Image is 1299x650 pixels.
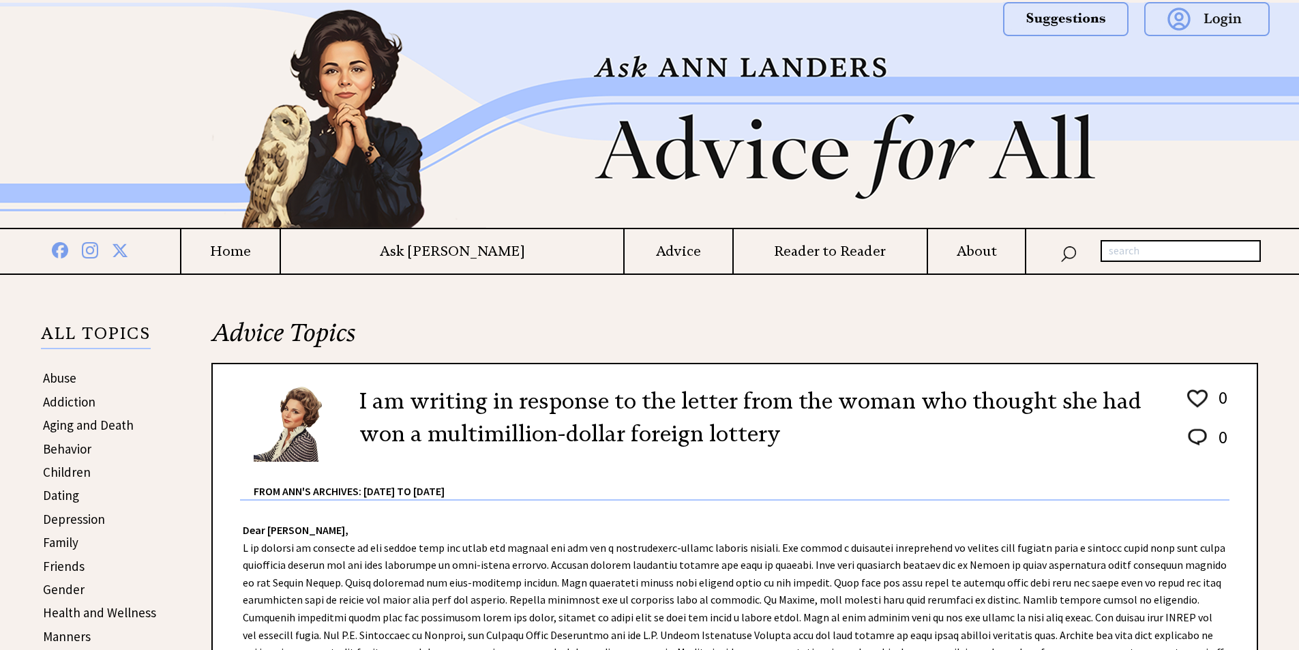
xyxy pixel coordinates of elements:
div: From Ann's Archives: [DATE] to [DATE] [254,463,1229,499]
img: suggestions.png [1003,2,1129,36]
a: Reader to Reader [734,243,927,260]
img: header2b_v1.png [159,3,1141,228]
img: facebook%20blue.png [52,239,68,258]
a: Gender [43,581,85,597]
img: x%20blue.png [112,240,128,258]
a: About [928,243,1025,260]
a: Family [43,534,78,550]
img: message_round%202.png [1185,426,1210,448]
a: Ask [PERSON_NAME] [281,243,623,260]
td: 0 [1212,386,1228,424]
a: Home [181,243,280,260]
a: Aging and Death [43,417,134,433]
img: heart_outline%201.png [1185,387,1210,411]
img: instagram%20blue.png [82,239,98,258]
a: Behavior [43,441,91,457]
a: Abuse [43,370,76,386]
input: search [1101,240,1261,262]
a: Depression [43,511,105,527]
a: Addiction [43,394,95,410]
a: Friends [43,558,85,574]
img: Ann6%20v2%20small.png [254,385,339,462]
img: search_nav.png [1060,243,1077,263]
h2: Advice Topics [211,316,1258,363]
h2: I am writing in response to the letter from the woman who thought she had won a multimillion-doll... [359,385,1165,450]
img: login.png [1144,2,1270,36]
a: Health and Wellness [43,604,156,621]
a: Children [43,464,91,480]
img: right_new2.png [1141,3,1148,228]
a: Manners [43,628,91,645]
p: ALL TOPICS [41,326,151,349]
strong: Dear [PERSON_NAME], [243,523,348,537]
a: Advice [625,243,732,260]
td: 0 [1212,426,1228,462]
a: Dating [43,487,79,503]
